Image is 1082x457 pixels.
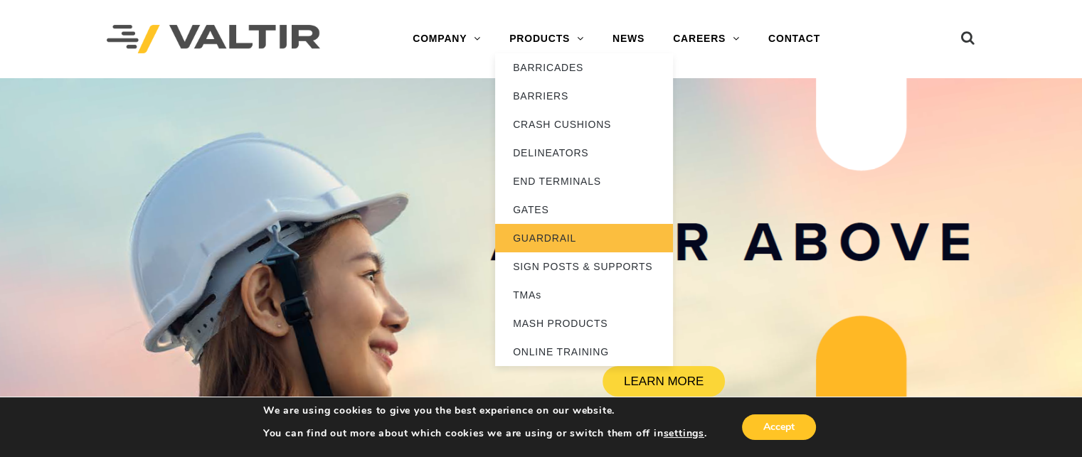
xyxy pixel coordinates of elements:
a: PRODUCTS [495,25,598,53]
a: CAREERS [659,25,754,53]
a: NEWS [598,25,659,53]
a: CONTACT [754,25,834,53]
a: CRASH CUSHIONS [495,110,673,139]
a: GATES [495,195,673,224]
p: You can find out more about which cookies we are using or switch them off in . [263,427,707,440]
a: TMAs [495,281,673,309]
p: We are using cookies to give you the best experience on our website. [263,404,707,417]
a: GUARDRAIL [495,224,673,252]
a: MASH PRODUCTS [495,309,673,338]
a: END TERMINALS [495,167,673,195]
a: BARRIERS [495,82,673,110]
a: ONLINE TRAINING [495,338,673,366]
button: Accept [742,414,816,440]
button: settings [663,427,704,440]
a: COMPANY [398,25,495,53]
a: DELINEATORS [495,139,673,167]
img: Valtir [107,25,320,54]
a: BARRICADES [495,53,673,82]
a: LEARN MORE [603,366,725,397]
a: SIGN POSTS & SUPPORTS [495,252,673,281]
